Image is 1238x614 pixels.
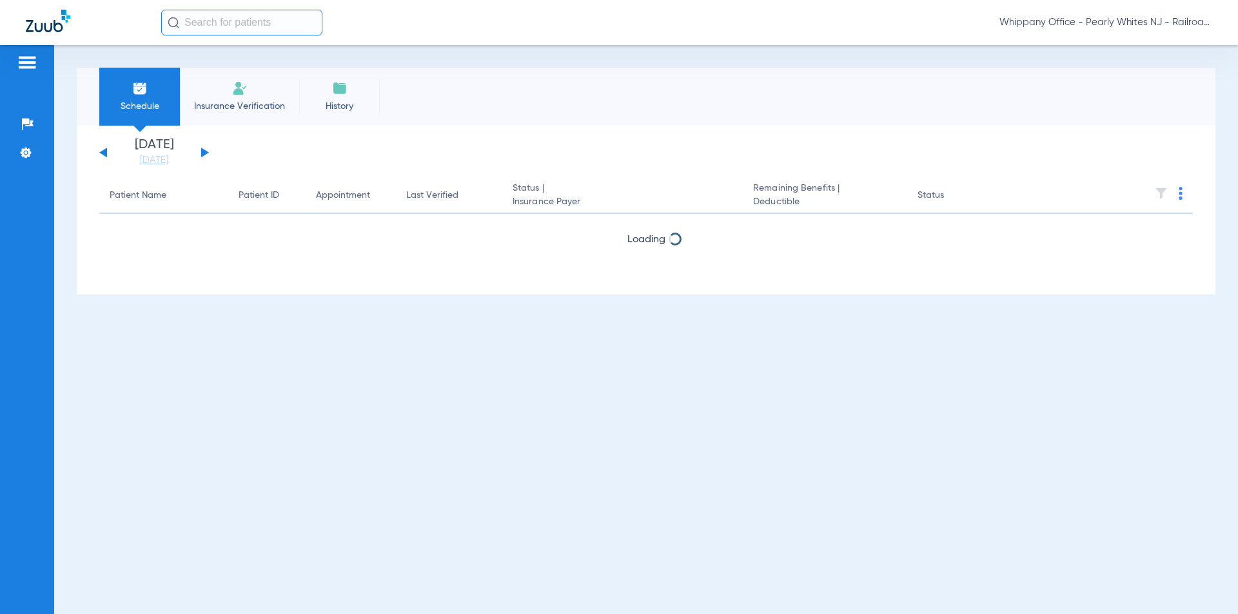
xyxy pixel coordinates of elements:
[17,55,37,70] img: hamburger-icon
[110,189,218,202] div: Patient Name
[239,189,295,202] div: Patient ID
[406,189,492,202] div: Last Verified
[168,17,179,28] img: Search Icon
[239,189,279,202] div: Patient ID
[309,100,370,113] span: History
[132,81,148,96] img: Schedule
[1155,187,1168,200] img: filter.svg
[627,235,665,245] span: Loading
[232,81,248,96] img: Manual Insurance Verification
[115,139,193,167] li: [DATE]
[743,178,907,214] th: Remaining Benefits |
[513,195,732,209] span: Insurance Payer
[115,154,193,167] a: [DATE]
[161,10,322,35] input: Search for patients
[907,178,994,214] th: Status
[109,100,170,113] span: Schedule
[26,10,70,32] img: Zuub Logo
[753,195,896,209] span: Deductible
[316,189,386,202] div: Appointment
[110,189,166,202] div: Patient Name
[1179,187,1183,200] img: group-dot-blue.svg
[332,81,348,96] img: History
[502,178,743,214] th: Status |
[190,100,290,113] span: Insurance Verification
[406,189,458,202] div: Last Verified
[999,16,1212,29] span: Whippany Office - Pearly Whites NJ - Railroad Plaza Dental Associates LLC - Whippany General
[316,189,370,202] div: Appointment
